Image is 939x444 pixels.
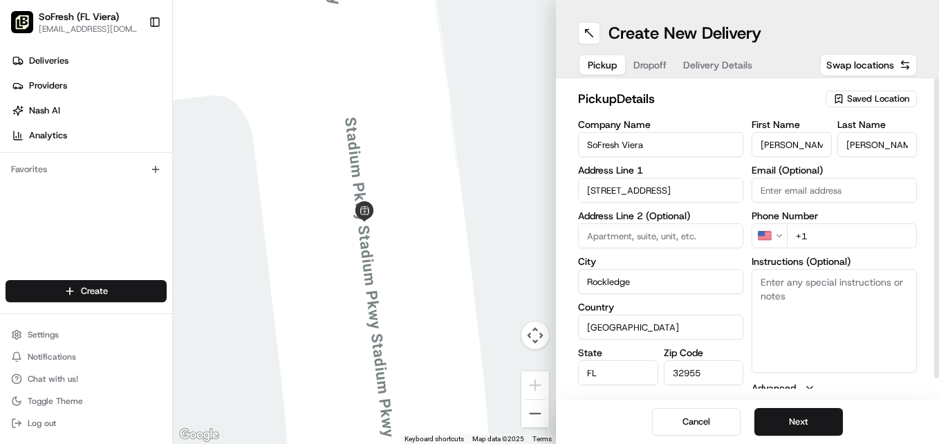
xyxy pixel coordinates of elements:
[532,435,552,443] a: Terms (opens in new tab)
[28,396,83,407] span: Toggle Theme
[6,325,167,344] button: Settings
[683,58,752,72] span: Delivery Details
[578,132,743,157] input: Enter company name
[6,158,167,181] div: Favorites
[176,426,222,444] img: Google
[820,54,917,76] button: Swap locations
[578,223,743,248] input: Apartment, suite, unit, etc.
[6,124,172,147] a: Analytics
[14,202,25,213] div: 📗
[28,373,78,385] span: Chat with us!
[36,89,228,104] input: Clear
[11,11,33,33] img: SoFresh (FL Viera)
[405,434,464,444] button: Keyboard shortcuts
[578,315,743,340] input: Enter country
[826,89,917,109] button: Saved Location
[652,408,741,436] button: Cancel
[6,347,167,367] button: Notifications
[14,14,41,41] img: Nash
[787,223,917,248] input: Enter phone number
[664,348,744,358] label: Zip Code
[39,10,119,24] button: SoFresh (FL Viera)
[837,132,918,157] input: Enter last name
[8,195,111,220] a: 📗Knowledge Base
[578,257,743,266] label: City
[578,89,817,109] h2: pickup Details
[752,211,917,221] label: Phone Number
[578,165,743,175] label: Address Line 1
[752,381,796,395] label: Advanced
[578,348,658,358] label: State
[138,234,167,245] span: Pylon
[176,426,222,444] a: Open this area in Google Maps (opens a new window)
[752,381,917,395] button: Advanced
[6,6,143,39] button: SoFresh (FL Viera)SoFresh (FL Viera)[EMAIL_ADDRESS][DOMAIN_NAME]
[81,285,108,297] span: Create
[521,400,549,427] button: Zoom out
[633,58,667,72] span: Dropoff
[111,195,227,220] a: 💻API Documentation
[752,132,832,157] input: Enter first name
[28,351,76,362] span: Notifications
[578,211,743,221] label: Address Line 2 (Optional)
[472,435,524,443] span: Map data ©2025
[6,369,167,389] button: Chat with us!
[6,75,172,97] a: Providers
[752,257,917,266] label: Instructions (Optional)
[28,329,59,340] span: Settings
[664,360,744,385] input: Enter zip code
[578,360,658,385] input: Enter state
[235,136,252,153] button: Start new chat
[847,93,909,105] span: Saved Location
[521,371,549,399] button: Zoom in
[6,280,167,302] button: Create
[39,24,138,35] button: [EMAIL_ADDRESS][DOMAIN_NAME]
[6,391,167,411] button: Toggle Theme
[588,58,617,72] span: Pickup
[14,132,39,157] img: 1736555255976-a54dd68f-1ca7-489b-9aae-adbdc363a1c4
[29,80,67,92] span: Providers
[29,55,68,67] span: Deliveries
[6,100,172,122] a: Nash AI
[117,202,128,213] div: 💻
[47,132,227,146] div: Start new chat
[578,120,743,129] label: Company Name
[578,302,743,312] label: Country
[752,178,917,203] input: Enter email address
[14,55,252,77] p: Welcome 👋
[752,120,832,129] label: First Name
[131,201,222,214] span: API Documentation
[752,165,917,175] label: Email (Optional)
[6,414,167,433] button: Log out
[28,201,106,214] span: Knowledge Base
[826,58,894,72] span: Swap locations
[754,408,843,436] button: Next
[28,418,56,429] span: Log out
[521,322,549,349] button: Map camera controls
[578,269,743,294] input: Enter city
[608,22,761,44] h1: Create New Delivery
[29,104,60,117] span: Nash AI
[29,129,67,142] span: Analytics
[6,50,172,72] a: Deliveries
[47,146,175,157] div: We're available if you need us!
[97,234,167,245] a: Powered byPylon
[578,178,743,203] input: Enter address
[837,120,918,129] label: Last Name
